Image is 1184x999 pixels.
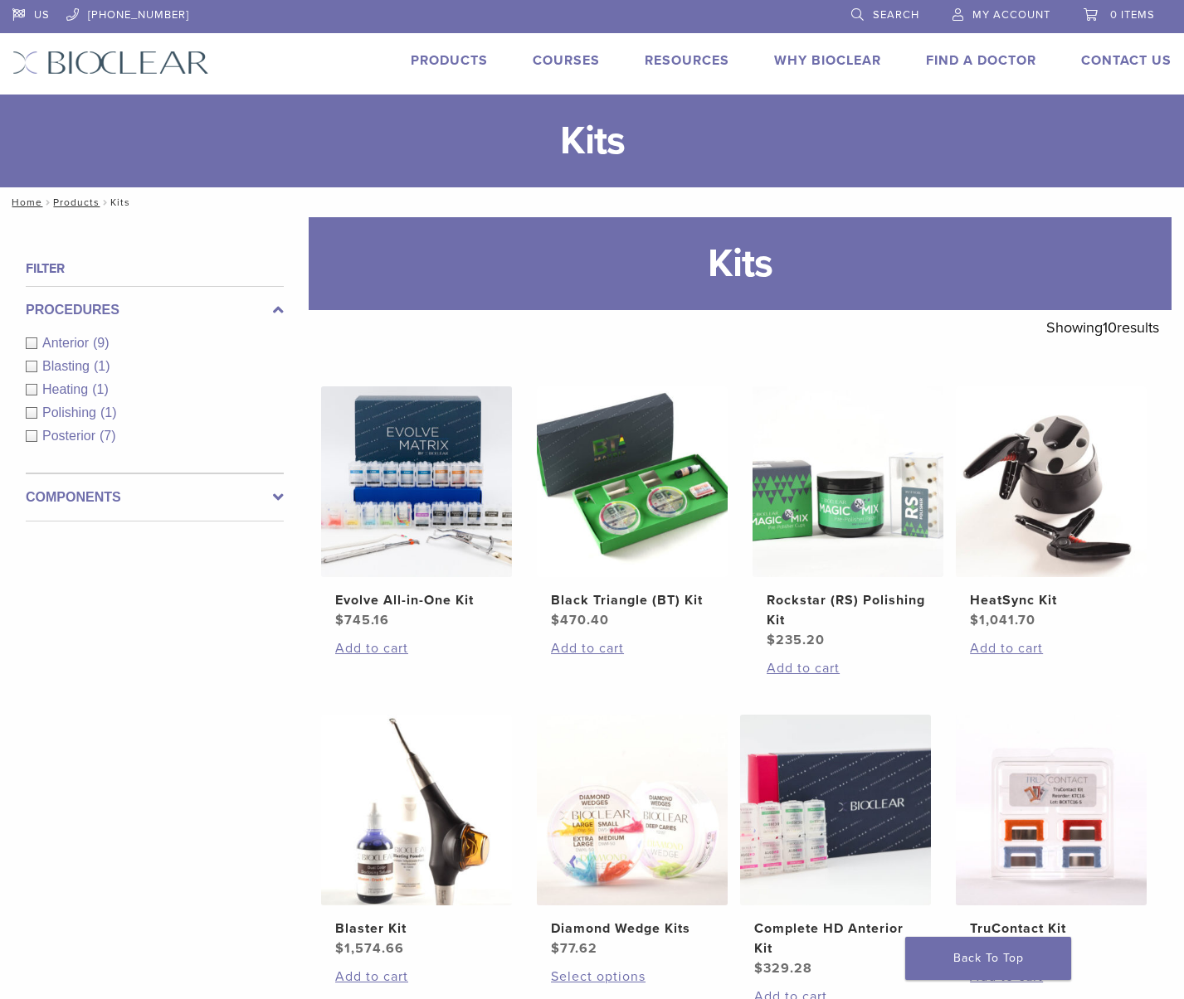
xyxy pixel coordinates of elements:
bdi: 470.40 [551,612,609,628]
h2: Black Triangle (BT) Kit [551,590,714,610]
h2: TruContact Kit [970,919,1133,938]
span: $ [754,960,763,977]
span: $ [335,612,344,628]
span: $ [767,632,776,648]
span: (1) [94,359,110,373]
span: $ [551,940,560,957]
a: Back To Top [905,937,1071,980]
span: (1) [100,405,117,419]
span: $ [970,612,979,628]
span: 10 [1103,318,1117,337]
bdi: 1,574.66 [335,940,404,957]
a: Find A Doctor [926,52,1036,69]
a: Blaster KitBlaster Kit $1,574.66 [321,715,512,958]
span: Search [873,8,919,22]
a: Products [53,196,100,208]
a: Add to cart: “Evolve All-in-One Kit” [335,638,498,658]
h1: Kits [309,217,1172,310]
img: TruContact Kit [956,715,1147,905]
a: Select options for “Diamond Wedge Kits” [551,967,714,987]
a: Black Triangle (BT) KitBlack Triangle (BT) Kit $470.40 [537,386,728,630]
a: Add to cart: “Rockstar (RS) Polishing Kit” [767,658,929,678]
img: Diamond Wedge Kits [537,715,728,905]
span: (9) [93,336,110,350]
label: Procedures [26,300,284,320]
a: Home [7,196,42,208]
a: Why Bioclear [774,52,881,69]
span: My Account [972,8,1050,22]
img: Rockstar (RS) Polishing Kit [753,386,943,577]
span: Blasting [42,359,94,373]
a: Add to cart: “Blaster Kit” [335,967,498,987]
a: Rockstar (RS) Polishing KitRockstar (RS) Polishing Kit $235.20 [753,386,943,650]
a: Evolve All-in-One KitEvolve All-in-One Kit $745.16 [321,386,512,630]
span: / [100,198,110,206]
bdi: 329.28 [754,960,812,977]
h2: Blaster Kit [335,919,498,938]
img: HeatSync Kit [956,386,1147,577]
bdi: 77.62 [551,940,597,957]
bdi: 1,041.70 [970,612,1035,628]
bdi: 745.16 [335,612,389,628]
h4: Filter [26,259,284,279]
span: (7) [100,429,116,443]
img: Black Triangle (BT) Kit [537,386,728,577]
span: (1) [92,382,109,396]
label: Components [26,487,284,507]
a: Contact Us [1081,52,1172,69]
bdi: 235.20 [767,632,825,648]
a: Resources [645,52,729,69]
h2: Diamond Wedge Kits [551,919,714,938]
a: Complete HD Anterior KitComplete HD Anterior Kit $329.28 [740,715,931,978]
h2: Complete HD Anterior Kit [754,919,917,958]
span: $ [551,612,560,628]
a: Courses [533,52,600,69]
h2: HeatSync Kit [970,590,1133,610]
a: Diamond Wedge KitsDiamond Wedge Kits $77.62 [537,715,728,958]
a: Add to cart: “Black Triangle (BT) Kit” [551,638,714,658]
img: Evolve All-in-One Kit [321,386,512,577]
span: / [42,198,53,206]
img: Bioclear [12,51,209,75]
span: Posterior [42,429,100,443]
p: Showing results [1046,310,1159,345]
span: Anterior [42,336,93,350]
span: Polishing [42,405,100,419]
span: $ [335,940,344,957]
h2: Rockstar (RS) Polishing Kit [767,590,929,630]
a: Products [411,52,488,69]
img: Complete HD Anterior Kit [740,715,931,905]
img: Blaster Kit [321,715,512,905]
span: 0 items [1110,8,1155,22]
span: Heating [42,382,92,396]
a: TruContact KitTruContact Kit $58.68 [956,715,1147,958]
a: Add to cart: “HeatSync Kit” [970,638,1133,658]
h2: Evolve All-in-One Kit [335,590,498,610]
a: HeatSync KitHeatSync Kit $1,041.70 [956,386,1147,630]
